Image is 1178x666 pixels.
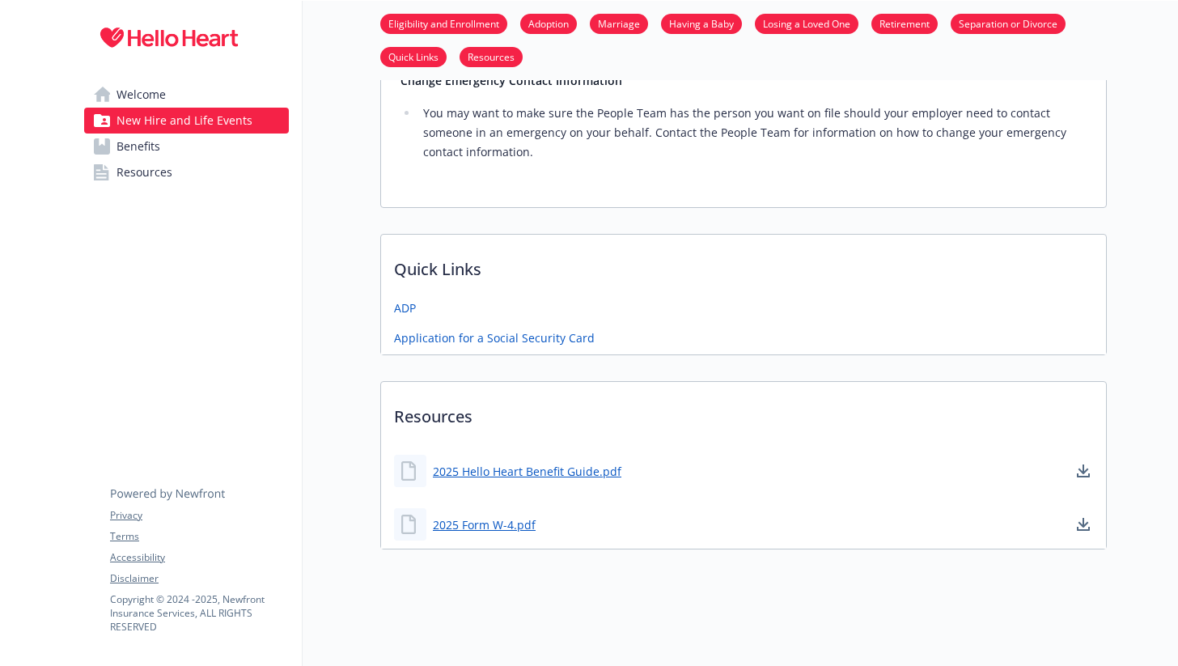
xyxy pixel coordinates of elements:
[871,15,938,31] a: Retirement
[1074,515,1093,534] a: download document
[117,82,166,108] span: Welcome
[460,49,523,64] a: Resources
[84,159,289,185] a: Resources
[84,108,289,134] a: New Hire and Life Events
[661,15,742,31] a: Having a Baby
[400,73,622,88] strong: Change Emergency Contact Information
[1074,461,1093,481] a: download document
[110,592,288,634] p: Copyright © 2024 - 2025 , Newfront Insurance Services, ALL RIGHTS RESERVED
[117,159,172,185] span: Resources
[520,15,577,31] a: Adoption
[433,463,621,480] a: 2025 Hello Heart Benefit Guide.pdf
[117,108,252,134] span: New Hire and Life Events
[110,571,288,586] a: Disclaimer
[110,529,288,544] a: Terms
[381,235,1106,295] p: Quick Links
[418,104,1087,162] li: You may want to make sure the People Team has the person you want on file should your employer ne...
[433,516,536,533] a: 2025 Form W-4.pdf
[381,382,1106,442] p: Resources
[84,82,289,108] a: Welcome
[590,15,648,31] a: Marriage
[110,508,288,523] a: Privacy
[394,329,595,346] a: Application for a Social Security Card
[84,134,289,159] a: Benefits
[380,49,447,64] a: Quick Links
[394,299,416,316] a: ADP
[117,134,160,159] span: Benefits
[951,15,1066,31] a: Separation or Divorce
[110,550,288,565] a: Accessibility
[755,15,858,31] a: Losing a Loved One
[380,15,507,31] a: Eligibility and Enrollment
